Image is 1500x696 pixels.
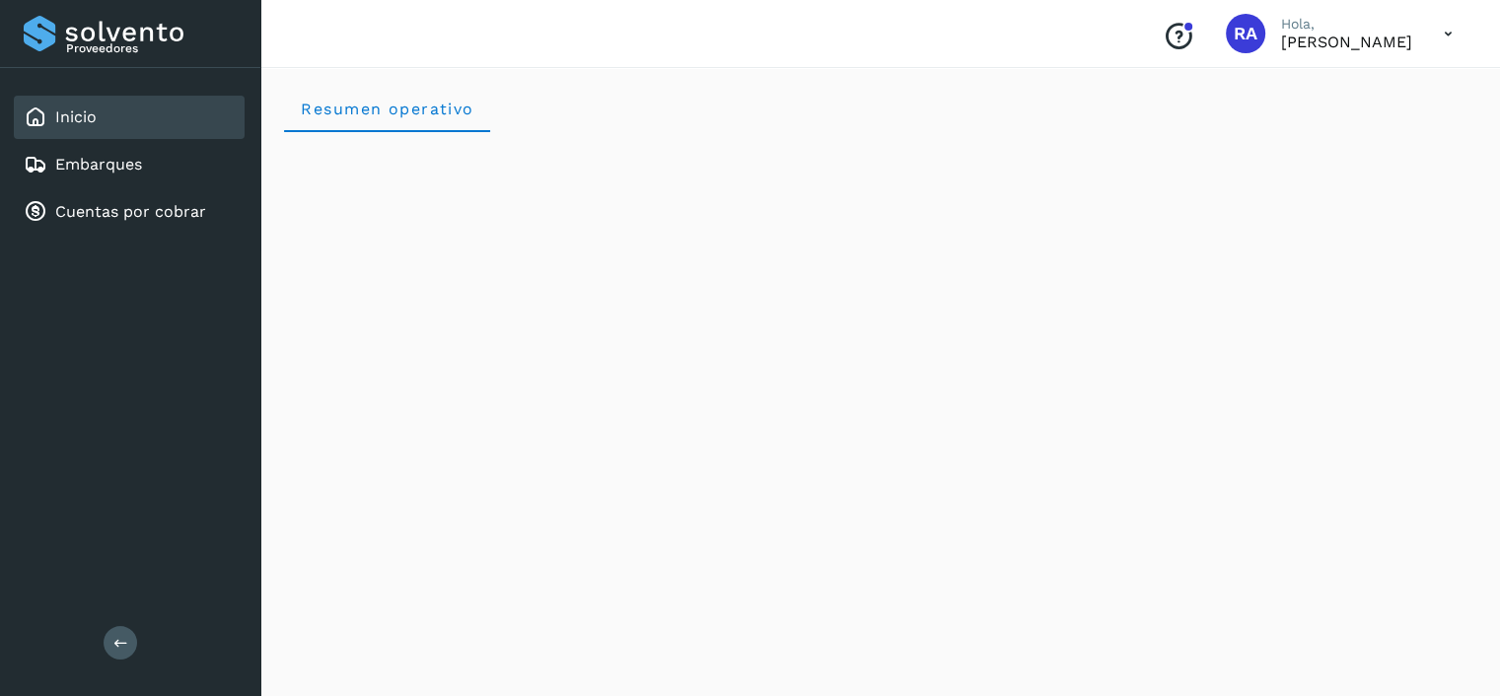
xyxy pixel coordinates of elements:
div: Inicio [14,96,245,139]
a: Inicio [55,107,97,126]
a: Cuentas por cobrar [55,202,206,221]
p: Proveedores [66,41,237,55]
p: Hola, [1281,16,1412,33]
div: Embarques [14,143,245,186]
div: Cuentas por cobrar [14,190,245,234]
p: ROGELIO ALVAREZ PALOMO [1281,33,1412,51]
a: Embarques [55,155,142,174]
span: Resumen operativo [300,100,474,118]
